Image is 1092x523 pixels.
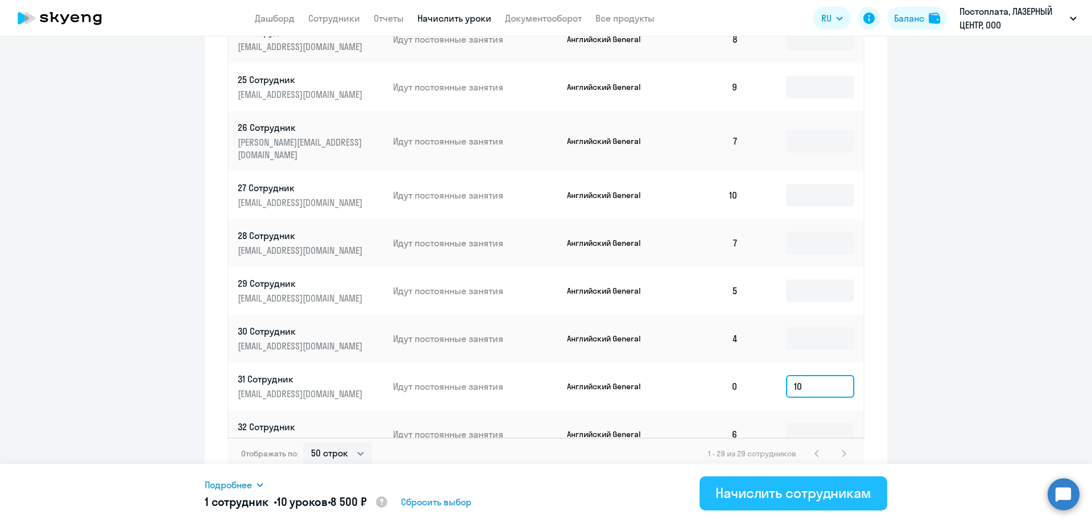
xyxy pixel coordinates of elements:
[393,135,558,147] p: Идут постоянные занятия
[238,277,384,304] a: 29 Сотрудник[EMAIL_ADDRESS][DOMAIN_NAME]
[238,73,365,86] p: 25 Сотрудник
[238,373,365,385] p: 31 Сотрудник
[238,435,365,448] p: [EMAIL_ADDRESS][DOMAIN_NAME]
[238,244,365,257] p: [EMAIL_ADDRESS][DOMAIN_NAME]
[393,81,558,93] p: Идут постоянные занятия
[894,11,924,25] div: Баланс
[887,7,947,30] button: Балансbalance
[255,13,295,24] a: Дашборд
[238,73,384,101] a: 25 Сотрудник[EMAIL_ADDRESS][DOMAIN_NAME]
[595,13,655,24] a: Все продукты
[567,190,652,200] p: Английский General
[238,277,365,290] p: 29 Сотрудник
[668,315,747,363] td: 4
[821,11,832,25] span: RU
[567,381,652,392] p: Английский General
[567,333,652,344] p: Английский General
[205,478,252,492] span: Подробнее
[238,196,365,209] p: [EMAIL_ADDRESS][DOMAIN_NAME]
[238,121,365,134] p: 26 Сотрудник
[567,429,652,439] p: Английский General
[393,332,558,345] p: Идут постоянные занятия
[238,421,384,448] a: 32 Сотрудник[EMAIL_ADDRESS][DOMAIN_NAME]
[238,325,365,337] p: 30 Сотрудник
[393,285,558,297] p: Идут постоянные занятия
[238,229,365,242] p: 28 Сотрудник
[238,26,384,53] a: 23 Сотрудник[EMAIL_ADDRESS][DOMAIN_NAME]
[668,267,747,315] td: 5
[205,494,388,511] h5: 1 сотрудник • •
[308,13,360,24] a: Сотрудники
[238,182,384,209] a: 27 Сотрудник[EMAIL_ADDRESS][DOMAIN_NAME]
[374,13,404,24] a: Отчеты
[668,410,747,458] td: 6
[393,380,558,393] p: Идут постоянные занятия
[238,373,384,400] a: 31 Сотрудник[EMAIL_ADDRESS][DOMAIN_NAME]
[567,238,652,248] p: Английский General
[668,111,747,171] td: 7
[954,5,1082,32] button: Постоплата, ЛАЗЕРНЫЙ ЦЕНТР, ООО
[393,237,558,249] p: Идут постоянные занятия
[238,229,384,257] a: 28 Сотрудник[EMAIL_ADDRESS][DOMAIN_NAME]
[567,286,652,296] p: Английский General
[238,325,384,352] a: 30 Сотрудник[EMAIL_ADDRESS][DOMAIN_NAME]
[668,171,747,219] td: 10
[715,484,871,502] div: Начислить сотрудникам
[668,219,747,267] td: 7
[668,363,747,410] td: 0
[238,136,365,161] p: [PERSON_NAME][EMAIL_ADDRESS][DOMAIN_NAME]
[668,63,747,111] td: 9
[238,421,365,433] p: 32 Сотрудник
[238,88,365,101] p: [EMAIL_ADDRESS][DOMAIN_NAME]
[393,33,558,46] p: Идут постоянные занятия
[959,5,1065,32] p: Постоплата, ЛАЗЕРНЫЙ ЦЕНТР, ООО
[238,340,365,352] p: [EMAIL_ADDRESS][DOMAIN_NAME]
[417,13,491,24] a: Начислить уроки
[238,292,365,304] p: [EMAIL_ADDRESS][DOMAIN_NAME]
[708,448,796,459] span: 1 - 29 из 29 сотрудников
[393,428,558,440] p: Идут постоянные занятия
[700,476,887,510] button: Начислить сотрудникам
[668,15,747,63] td: 8
[238,388,365,400] p: [EMAIL_ADDRESS][DOMAIN_NAME]
[241,448,299,459] span: Отображать по:
[813,7,851,30] button: RU
[277,495,328,509] span: 10 уроков
[238,40,365,53] p: [EMAIL_ADDRESS][DOMAIN_NAME]
[567,82,652,92] p: Английский General
[929,13,940,24] img: balance
[238,121,384,161] a: 26 Сотрудник[PERSON_NAME][EMAIL_ADDRESS][DOMAIN_NAME]
[567,34,652,44] p: Английский General
[567,136,652,146] p: Английский General
[401,495,471,509] span: Сбросить выбор
[505,13,582,24] a: Документооборот
[238,182,365,194] p: 27 Сотрудник
[330,495,366,509] span: 8 500 ₽
[393,189,558,201] p: Идут постоянные занятия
